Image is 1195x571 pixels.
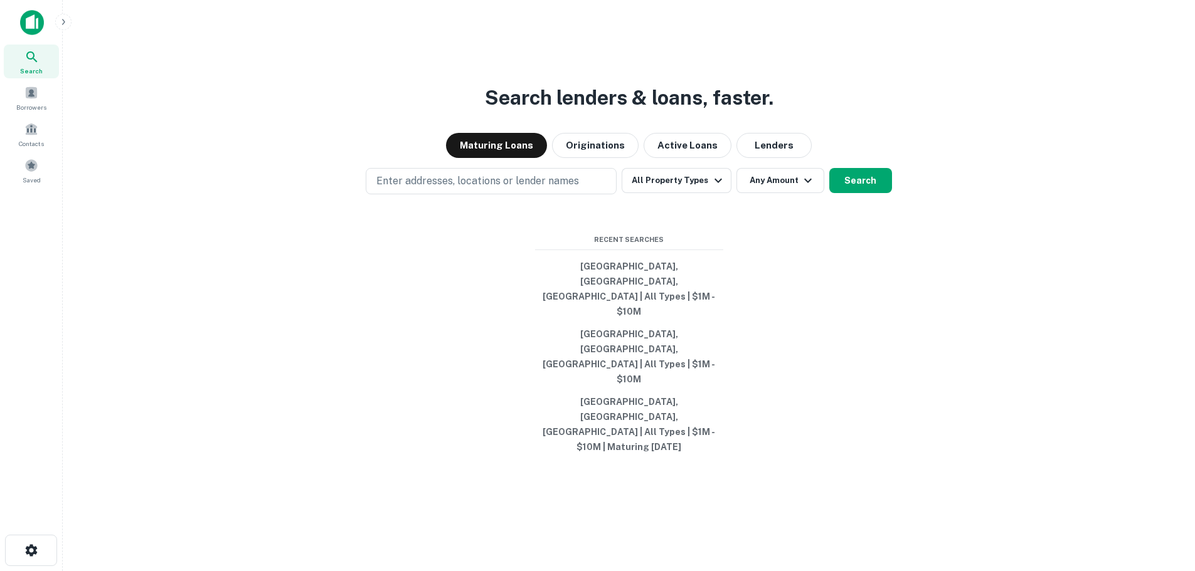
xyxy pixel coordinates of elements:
span: Search [20,66,43,76]
button: [GEOGRAPHIC_DATA], [GEOGRAPHIC_DATA], [GEOGRAPHIC_DATA] | All Types | $1M - $10M [535,323,723,390]
span: Saved [23,175,41,185]
span: Borrowers [16,102,46,112]
span: Contacts [19,139,44,149]
a: Saved [4,154,59,187]
h3: Search lenders & loans, faster. [485,83,773,113]
button: Maturing Loans [446,133,547,158]
button: Enter addresses, locations or lender names [366,168,617,194]
button: Lenders [736,133,812,158]
a: Contacts [4,117,59,151]
img: capitalize-icon.png [20,10,44,35]
button: Search [829,168,892,193]
a: Search [4,45,59,78]
button: All Property Types [622,168,731,193]
button: Active Loans [644,133,731,158]
button: [GEOGRAPHIC_DATA], [GEOGRAPHIC_DATA], [GEOGRAPHIC_DATA] | All Types | $1M - $10M | Maturing [DATE] [535,390,723,458]
a: Borrowers [4,81,59,115]
button: Any Amount [736,168,824,193]
button: Originations [552,133,639,158]
button: [GEOGRAPHIC_DATA], [GEOGRAPHIC_DATA], [GEOGRAPHIC_DATA] | All Types | $1M - $10M [535,255,723,323]
span: Recent Searches [535,234,723,245]
p: Enter addresses, locations or lender names [376,174,579,189]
